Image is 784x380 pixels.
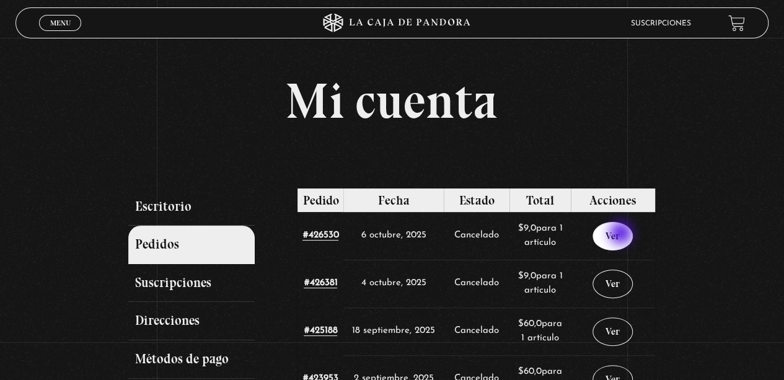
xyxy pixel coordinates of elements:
span: 60,0 [518,319,542,329]
td: Cancelado [444,307,509,355]
span: Menu [50,19,71,27]
span: Cerrar [46,30,75,38]
span: $ [518,319,524,329]
span: $ [518,367,524,376]
span: Pedido [302,193,338,208]
span: $ [518,224,523,233]
a: Métodos de pago [128,340,255,379]
td: para 1 artículo [509,212,571,260]
span: 60,0 [518,367,542,376]
td: para 1 artículo [509,260,571,307]
span: Estado [459,193,495,208]
time: 6 octubre, 2025 [361,231,426,240]
time: 18 septiembre, 2025 [352,326,435,335]
a: Ver pedido 426530 [592,222,633,250]
td: para 1 artículo [509,307,571,355]
td: Cancelado [444,260,509,307]
span: 9,0 [518,224,535,233]
a: Suscripciones [128,264,255,303]
span: Total [526,193,554,208]
a: Ver número del pedido 425188 [304,326,337,336]
span: Acciones [589,193,636,208]
a: Escritorio [128,188,255,226]
time: 4 octubre, 2025 [361,278,426,288]
h1: Mi cuenta [128,76,655,126]
span: $ [518,272,523,281]
span: Fecha [378,193,410,208]
a: Ver número del pedido 426381 [304,278,337,288]
a: Ver número del pedido 426530 [302,231,338,241]
td: Cancelado [444,212,509,260]
a: Suscripciones [631,20,691,27]
a: Direcciones [128,302,255,340]
a: View your shopping cart [728,15,745,32]
span: 9,0 [518,272,535,281]
a: Pedidos [128,226,255,264]
a: Ver pedido 426381 [592,270,633,298]
a: Ver pedido 425188 [592,317,633,346]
